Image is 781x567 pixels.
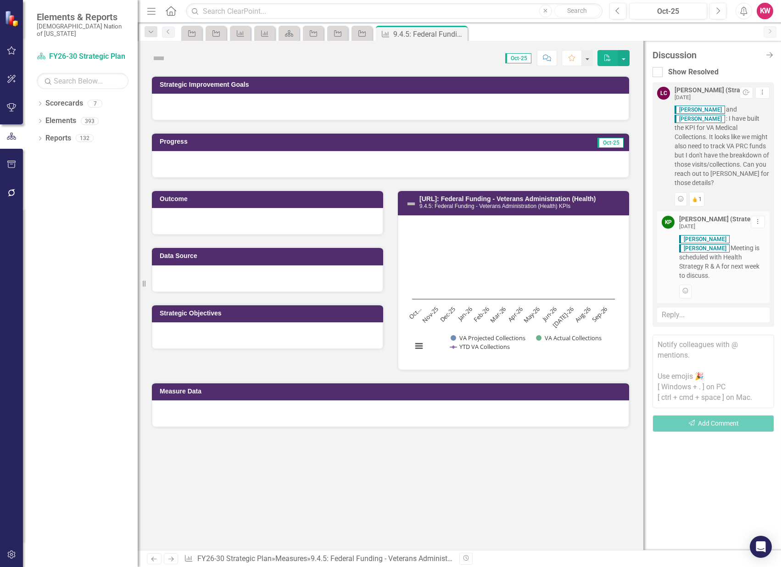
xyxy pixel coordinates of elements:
[160,310,379,317] h3: Strategic Objectives
[472,305,491,324] text: Feb-26
[653,415,774,432] button: Add Comment
[597,138,624,148] span: Oct-25
[506,305,524,323] text: Apr-26
[679,235,730,243] span: [PERSON_NAME]
[393,28,465,40] div: 9.4.5: Federal Funding - Veterans Administration (Health) KPIs
[698,195,702,204] span: 1
[692,196,698,202] img: thumbs up
[456,305,474,323] text: Jan-26
[45,116,76,126] a: Elements
[186,3,602,19] input: Search ClearPoint...
[275,554,307,563] a: Measures
[37,51,128,62] a: FY26-30 Strategic Plan
[573,305,592,324] text: Aug-26
[567,7,587,14] span: Search
[420,305,440,324] text: Nov-25
[679,223,695,230] small: [DATE]
[184,554,452,564] div: » »
[413,340,425,353] button: View chart menu, Chart
[160,138,396,145] h3: Progress
[459,342,510,351] text: YTD VA Collections
[160,388,625,395] h3: Measure Data
[37,22,128,38] small: [DEMOGRAPHIC_DATA] Nation of [US_STATE]
[451,334,525,342] button: Show VA Projected Collections
[522,305,541,325] text: May-26
[88,100,102,107] div: 7
[438,305,457,324] text: Dec-25
[679,216,760,223] div: [PERSON_NAME] (Strategy)
[657,87,670,100] div: LC
[406,198,417,209] img: Not Defined
[76,135,94,142] div: 132
[419,195,596,202] a: [URL]: Federal Funding - Veterans Administration (Health)
[679,234,765,280] span: Meeting is scheduled with Health Strategy R & A for next week to discuss.
[689,192,704,207] button: 1
[662,216,675,229] div: KP
[505,53,531,63] span: Oct-25
[459,334,525,342] text: VA Projected Collections
[657,308,770,323] div: Reply...
[545,334,602,342] text: VA Actual Collections
[407,223,619,360] div: Chart. Highcharts interactive chart.
[419,203,570,209] small: 9.4.5: Federal Funding - Veterans Administration (Health) KPIs
[37,11,128,22] span: Elements & Reports
[757,3,773,19] button: KW
[160,196,379,202] h3: Outcome
[45,133,71,144] a: Reports
[590,305,609,324] text: Sep-26
[151,51,166,66] img: Not Defined
[679,244,730,253] span: [PERSON_NAME]
[675,87,755,94] div: [PERSON_NAME] (Strategy)
[668,67,719,78] div: Show Resolved
[750,536,772,558] div: Open Intercom Messenger
[675,105,770,187] span: and : I have built the KPI for VA Medical Collections. It looks like we might also need to track ...
[554,5,600,17] button: Search
[311,554,511,563] div: 9.4.5: Federal Funding - Veterans Administration (Health) KPIs
[540,305,558,323] text: Jun-26
[488,305,508,324] text: Mar-26
[653,50,760,60] div: Discussion
[629,3,707,19] button: Oct-25
[675,115,725,123] span: [PERSON_NAME]
[407,305,423,321] text: Oct…
[37,73,128,89] input: Search Below...
[551,305,575,329] text: [DATE]-26
[160,81,625,88] h3: Strategic Improvement Goals
[675,94,691,101] small: [DATE]
[160,253,379,259] h3: Data Source
[4,10,21,27] img: ClearPoint Strategy
[632,6,704,17] div: Oct-25
[45,98,83,109] a: Scorecards
[407,223,619,360] svg: Interactive chart
[197,554,272,563] a: FY26-30 Strategic Plan
[450,343,510,351] button: Show YTD VA Collections
[536,334,602,342] button: Show VA Actual Collections
[675,106,725,114] span: [PERSON_NAME]
[81,117,99,125] div: 393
